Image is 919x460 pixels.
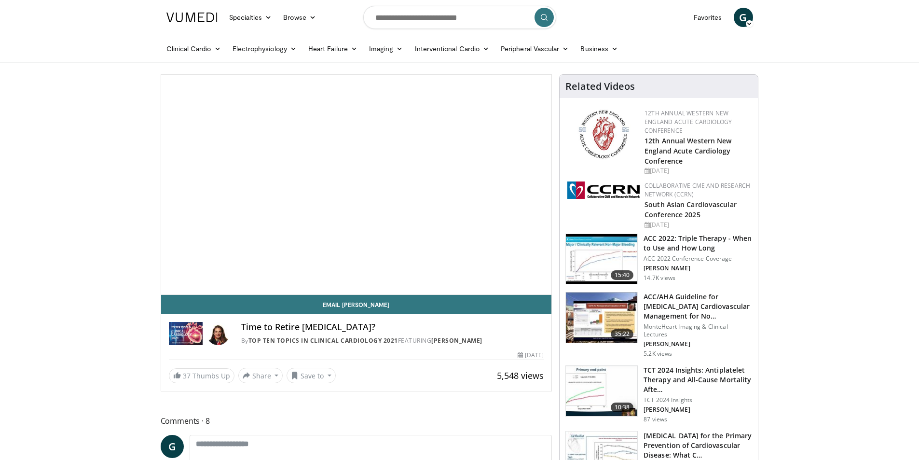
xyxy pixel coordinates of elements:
[644,396,752,404] p: TCT 2024 Insights
[688,8,728,27] a: Favorites
[645,136,731,166] a: 12th Annual Western New England Acute Cardiology Conference
[645,109,732,135] a: 12th Annual Western New England Acute Cardiology Conference
[227,39,302,58] a: Electrophysiology
[645,167,750,175] div: [DATE]
[644,292,752,321] h3: ACC/AHA Guideline for [MEDICAL_DATA] Cardiovascular Management for No…
[644,416,667,423] p: 87 views
[644,323,752,338] p: MonteHeart Imaging & Clinical Lectures
[644,234,752,253] h3: ACC 2022: Triple Therapy - When to Use and How Long
[241,322,544,333] h4: Time to Retire [MEDICAL_DATA]?
[161,415,552,427] span: Comments 8
[518,351,544,360] div: [DATE]
[363,39,409,58] a: Imaging
[161,39,227,58] a: Clinical Cardio
[644,365,752,394] h3: TCT 2024 Insights: Antiplatelet Therapy and All-Cause Mortality Afte…
[238,368,283,383] button: Share
[223,8,278,27] a: Specialties
[566,366,637,416] img: 537b36b3-3897-4da7-b999-949d16efc4b9.150x105_q85_crop-smart_upscale.jpg
[566,293,637,343] img: 97e381e7-ae08-4dc1-8c07-88fdf858e3b3.150x105_q85_crop-smart_upscale.jpg
[565,234,752,285] a: 15:40 ACC 2022: Triple Therapy - When to Use and How Long ACC 2022 Conference Coverage [PERSON_NA...
[734,8,753,27] a: G
[363,6,556,29] input: Search topics, interventions
[611,403,634,412] span: 10:38
[183,371,191,380] span: 37
[644,431,752,460] h3: [MEDICAL_DATA] for the Primary Prevention of Cardiovascular Disease: What C…
[644,406,752,414] p: [PERSON_NAME]
[644,340,752,348] p: [PERSON_NAME]
[206,322,230,345] img: Avatar
[611,270,634,280] span: 15:40
[495,39,575,58] a: Peripheral Vascular
[169,322,203,345] img: Top Ten Topics in Clinical Cardiology 2021
[565,292,752,358] a: 35:22 ACC/AHA Guideline for [MEDICAL_DATA] Cardiovascular Management for No… MonteHeart Imaging &...
[277,8,322,27] a: Browse
[431,336,482,345] a: [PERSON_NAME]
[645,221,750,229] div: [DATE]
[577,109,631,160] img: 0954f259-7907-4053-a817-32a96463ecc8.png.150x105_q85_autocrop_double_scale_upscale_version-0.2.png
[645,181,750,198] a: Collaborative CME and Research Network (CCRN)
[166,13,218,22] img: VuMedi Logo
[409,39,495,58] a: Interventional Cardio
[241,336,544,345] div: By FEATURING
[161,435,184,458] a: G
[644,274,675,282] p: 14.7K views
[567,181,640,199] img: a04ee3ba-8487-4636-b0fb-5e8d268f3737.png.150x105_q85_autocrop_double_scale_upscale_version-0.2.png
[644,255,752,263] p: ACC 2022 Conference Coverage
[645,200,737,219] a: South Asian Cardiovascular Conference 2025
[611,329,634,339] span: 35:22
[497,370,544,381] span: 5,548 views
[161,75,552,295] video-js: Video Player
[169,368,234,383] a: 37 Thumbs Up
[161,295,552,314] a: Email [PERSON_NAME]
[566,234,637,284] img: 9cc0c993-ed59-4664-aa07-2acdd981abd5.150x105_q85_crop-smart_upscale.jpg
[287,368,336,383] button: Save to
[575,39,624,58] a: Business
[248,336,398,345] a: Top Ten Topics in Clinical Cardiology 2021
[565,365,752,423] a: 10:38 TCT 2024 Insights: Antiplatelet Therapy and All-Cause Mortality Afte… TCT 2024 Insights [PE...
[644,350,672,358] p: 5.2K views
[565,81,635,92] h4: Related Videos
[302,39,363,58] a: Heart Failure
[644,265,752,272] p: [PERSON_NAME]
